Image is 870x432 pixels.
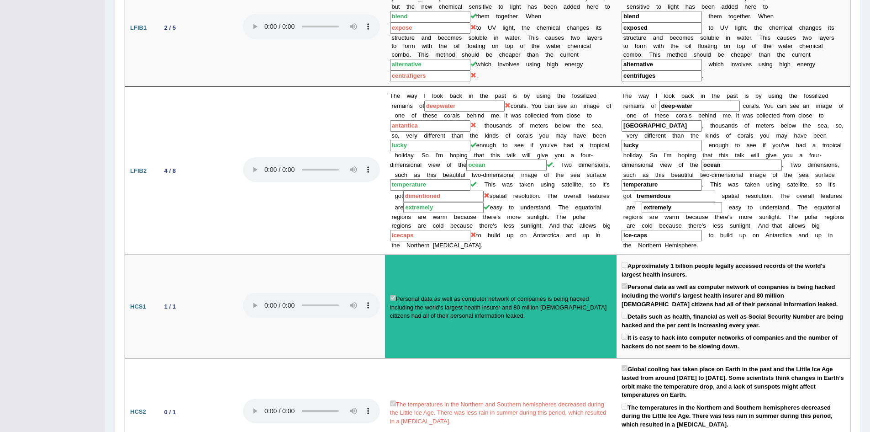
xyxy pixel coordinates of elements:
b: h [760,51,764,58]
b: t [640,3,642,10]
b: g [784,61,787,68]
b: b [701,3,705,10]
b: l [714,34,716,41]
label: Approximately 1 billion people legally accessed records of the world's largest health insurers. [622,260,845,279]
b: i [784,24,785,31]
b: t [737,43,739,49]
b: m [809,43,814,49]
b: i [766,34,768,41]
b: o [658,3,661,10]
b: i [765,61,766,68]
b: g [714,43,717,49]
b: u [783,34,786,41]
b: l [668,3,669,10]
b: k [672,92,675,99]
b: V [724,24,728,31]
b: i [783,61,784,68]
b: e [815,24,818,31]
b: t [656,3,658,10]
b: a [730,92,733,99]
b: s [793,34,796,41]
b: LFIB1 [130,24,147,31]
b: a [689,3,692,10]
b: i [709,43,711,49]
b: e [747,51,750,58]
b: r [628,34,630,41]
b: r [800,51,802,58]
b: a [740,51,743,58]
b: c [815,43,818,49]
b: s [746,92,749,99]
b: h [765,43,768,49]
b: w [709,61,713,68]
b: l [741,61,743,68]
b: w [778,43,782,49]
b: t [707,43,709,49]
b: o [625,43,628,49]
b: e [745,13,748,20]
input: blank [622,59,702,70]
b: . [750,13,752,20]
b: w [654,43,658,49]
b: o [637,43,640,49]
b: i [642,3,643,10]
b: e [643,34,646,41]
b: o [626,51,629,58]
b: i [736,24,738,31]
b: p [727,92,730,99]
b: t [763,3,765,10]
b: d [725,3,728,10]
b: t [759,51,761,58]
b: i [701,92,702,99]
b: s [749,61,752,68]
b: n [727,34,730,41]
input: blank [622,22,702,34]
b: l [818,34,820,41]
b: w [804,34,808,41]
b: h [756,24,759,31]
b: y [646,92,649,99]
b: e [790,34,793,41]
b: l [700,43,701,49]
b: s [694,51,697,58]
b: W [758,13,764,20]
b: a [653,34,656,41]
b: s [627,3,630,10]
b: o [703,34,707,41]
b: v [643,3,647,10]
b: i [658,43,659,49]
b: e [748,3,751,10]
b: m [717,13,722,20]
b: v [735,61,738,68]
b: r [641,34,643,41]
b: c [799,24,802,31]
b: c [769,24,772,31]
b: i [744,92,746,99]
b: t [712,92,714,99]
b: s [733,92,737,99]
div: 2 / 5 [161,23,179,32]
b: t [744,24,746,31]
b: a [820,34,823,41]
label: Details such as health, financial as well as Social Security Number are being hacked and the per ... [622,311,845,330]
b: t [736,92,738,99]
label: The temperatures in the Northern and Southern hemispheres decreased during the Little Ice Age. Th... [622,402,845,429]
b: s [691,34,694,41]
b: s [768,34,771,41]
b: g [738,24,741,31]
b: a [685,92,688,99]
b: . [751,34,753,41]
b: l [707,51,708,58]
b: r [748,13,750,20]
b: r [751,3,753,10]
b: o [638,51,641,58]
b: h [677,51,680,58]
b: l [707,34,708,41]
b: h [742,13,745,20]
b: n [711,43,714,49]
b: o [680,51,684,58]
b: T [759,34,763,41]
b: e [826,34,829,41]
b: e [804,61,807,68]
label: Personal data as well as computer network of companies is being hacked including the world's larg... [622,281,845,309]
